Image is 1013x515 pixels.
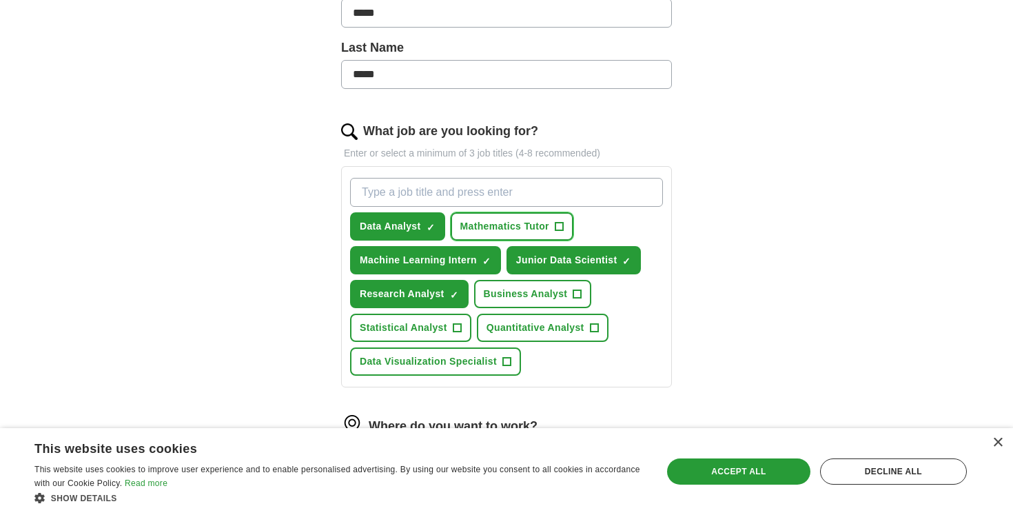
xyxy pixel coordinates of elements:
[450,290,458,301] span: ✓
[667,458,810,485] div: Accept all
[360,253,477,267] span: Machine Learning Intern
[341,415,363,437] img: location.png
[451,212,573,241] button: Mathematics Tutor
[516,253,617,267] span: Junior Data Scientist
[482,256,491,267] span: ✓
[360,287,444,301] span: Research Analyst
[992,438,1003,448] div: Close
[350,280,469,308] button: Research Analyst✓
[350,178,663,207] input: Type a job title and press enter
[34,436,609,457] div: This website uses cookies
[360,219,421,234] span: Data Analyst
[360,321,447,335] span: Statistical Analyst
[51,494,117,503] span: Show details
[34,491,644,505] div: Show details
[350,347,521,376] button: Data Visualization Specialist
[34,465,640,488] span: This website uses cookies to improve user experience and to enable personalised advertising. By u...
[427,222,435,233] span: ✓
[484,287,568,301] span: Business Analyst
[350,246,501,274] button: Machine Learning Intern✓
[820,458,967,485] div: Decline all
[477,314,608,342] button: Quantitative Analyst
[360,354,497,369] span: Data Visualization Specialist
[341,123,358,140] img: search.png
[125,478,167,488] a: Read more, opens a new window
[350,212,445,241] button: Data Analyst✓
[341,39,672,57] label: Last Name
[474,280,592,308] button: Business Analyst
[487,321,584,335] span: Quantitative Analyst
[350,314,471,342] button: Statistical Analyst
[622,256,631,267] span: ✓
[369,417,538,436] label: Where do you want to work?
[460,219,549,234] span: Mathematics Tutor
[506,246,642,274] button: Junior Data Scientist✓
[341,146,672,161] p: Enter or select a minimum of 3 job titles (4-8 recommended)
[363,122,538,141] label: What job are you looking for?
